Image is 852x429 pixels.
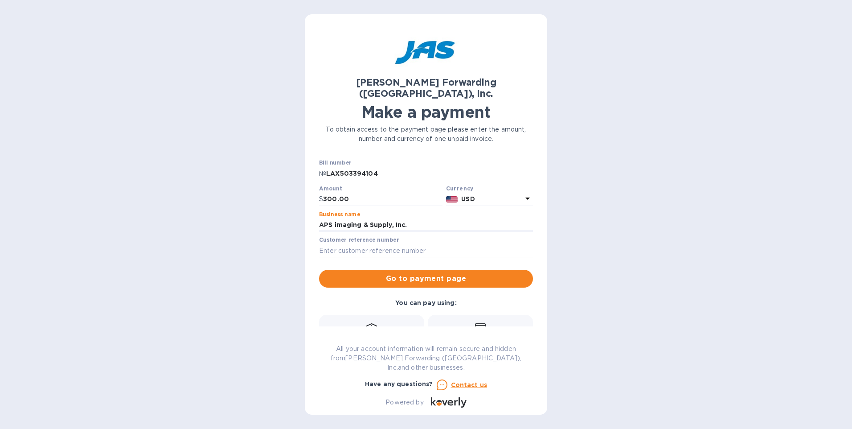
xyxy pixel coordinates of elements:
img: USD [446,196,458,202]
input: 0.00 [323,193,442,206]
b: [PERSON_NAME] Forwarding ([GEOGRAPHIC_DATA]), Inc. [356,77,496,99]
span: Go to payment page [326,273,526,284]
u: Contact us [451,381,487,388]
b: USD [461,195,475,202]
b: Currency [446,185,474,192]
input: Enter customer reference number [319,244,533,257]
p: All your account information will remain secure and hidden from [PERSON_NAME] Forwarding ([GEOGRA... [319,344,533,372]
label: Business name [319,212,360,217]
p: № [319,169,326,178]
p: To obtain access to the payment page please enter the amount, number and currency of one unpaid i... [319,125,533,144]
b: Have any questions? [365,380,433,388]
p: Powered by [385,398,423,407]
button: Go to payment page [319,270,533,288]
h1: Make a payment [319,103,533,121]
p: $ [319,194,323,204]
label: Amount [319,186,342,191]
input: Enter bill number [326,167,533,180]
b: You can pay using: [395,299,456,306]
label: Bill number [319,161,351,166]
input: Enter business name [319,219,533,232]
label: Customer reference number [319,238,399,243]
